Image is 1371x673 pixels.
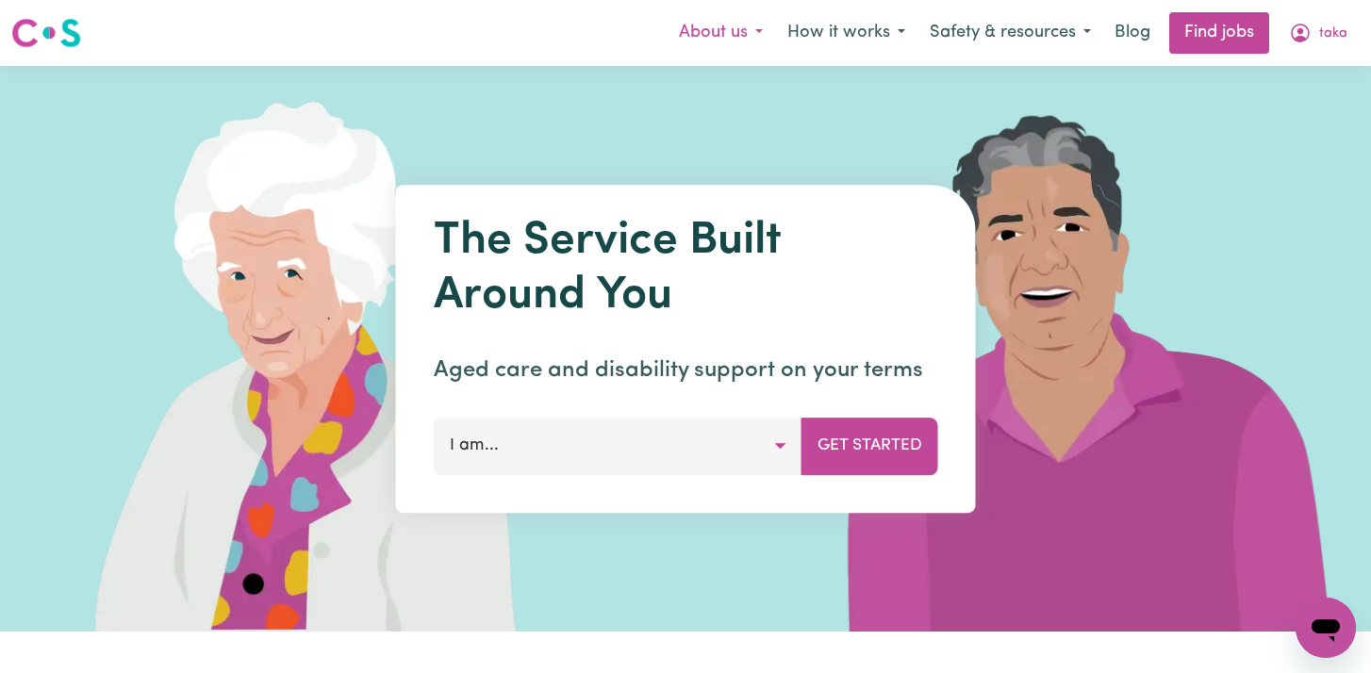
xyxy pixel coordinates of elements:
img: Careseekers logo [11,16,81,50]
h1: The Service Built Around You [434,215,938,323]
button: How it works [775,13,917,53]
iframe: Button to launch messaging window, conversation in progress [1296,598,1356,658]
button: Get Started [801,418,938,474]
span: taka [1319,24,1347,44]
a: Careseekers logo [11,11,81,55]
p: Aged care and disability support on your terms [434,353,938,387]
button: I am... [434,418,802,474]
a: Blog [1103,12,1162,54]
button: About us [667,13,775,53]
button: Safety & resources [917,13,1103,53]
a: Find jobs [1169,12,1269,54]
button: My Account [1277,13,1360,53]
